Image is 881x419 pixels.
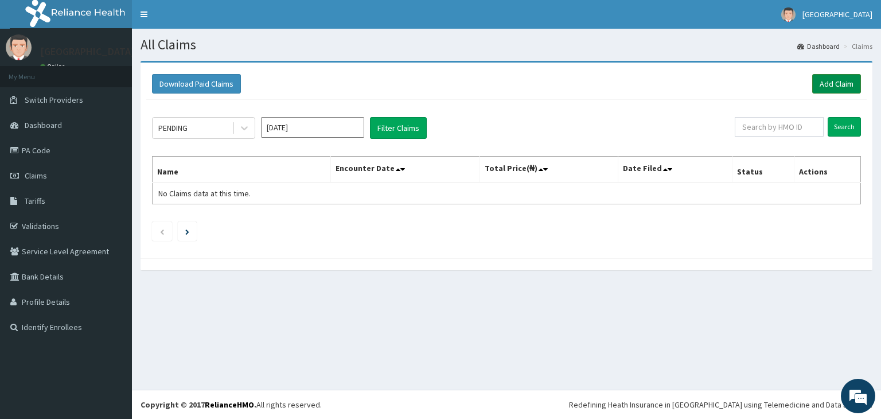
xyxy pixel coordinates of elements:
[732,157,794,183] th: Status
[6,34,32,60] img: User Image
[152,74,241,94] button: Download Paid Claims
[132,390,881,419] footer: All rights reserved.
[797,41,840,51] a: Dashboard
[735,117,824,137] input: Search by HMO ID
[794,157,860,183] th: Actions
[781,7,796,22] img: User Image
[331,157,480,183] th: Encounter Date
[205,399,254,410] a: RelianceHMO
[841,41,872,51] li: Claims
[25,170,47,181] span: Claims
[828,117,861,137] input: Search
[802,9,872,20] span: [GEOGRAPHIC_DATA]
[153,157,331,183] th: Name
[812,74,861,94] a: Add Claim
[569,399,872,410] div: Redefining Heath Insurance in [GEOGRAPHIC_DATA] using Telemedicine and Data Science!
[141,399,256,410] strong: Copyright © 2017 .
[261,117,364,138] input: Select Month and Year
[618,157,732,183] th: Date Filed
[158,122,188,134] div: PENDING
[158,188,251,199] span: No Claims data at this time.
[185,226,189,236] a: Next page
[480,157,618,183] th: Total Price(₦)
[141,37,872,52] h1: All Claims
[25,120,62,130] span: Dashboard
[159,226,165,236] a: Previous page
[25,95,83,105] span: Switch Providers
[40,63,68,71] a: Online
[40,46,135,57] p: [GEOGRAPHIC_DATA]
[370,117,427,139] button: Filter Claims
[25,196,45,206] span: Tariffs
